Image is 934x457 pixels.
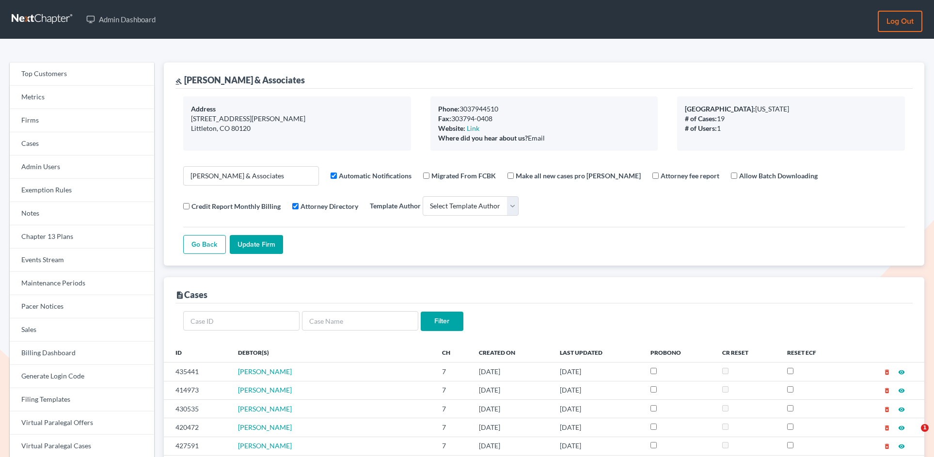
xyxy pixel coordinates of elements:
a: Generate Login Code [10,365,154,388]
th: ProBono [643,343,714,362]
label: Attorney fee report [661,171,719,181]
b: [GEOGRAPHIC_DATA]: [685,105,755,113]
a: delete_forever [884,405,890,413]
i: visibility [898,387,905,394]
td: [DATE] [552,437,643,455]
td: 420472 [164,418,230,437]
i: visibility [898,443,905,450]
td: [DATE] [471,381,552,399]
a: Log out [878,11,922,32]
th: CR Reset [714,343,779,362]
a: [PERSON_NAME] [238,386,292,394]
a: Admin Users [10,156,154,179]
a: Events Stream [10,249,154,272]
a: Firms [10,109,154,132]
i: delete_forever [884,387,890,394]
a: visibility [898,423,905,431]
i: visibility [898,425,905,431]
th: Reset ECF [779,343,849,362]
td: 7 [434,381,471,399]
a: Maintenance Periods [10,272,154,295]
div: [STREET_ADDRESS][PERSON_NAME] [191,114,403,124]
span: 1 [921,424,929,432]
a: delete_forever [884,386,890,394]
label: Automatic Notifications [339,171,412,181]
th: ID [164,343,230,362]
input: Case Name [302,311,418,331]
i: visibility [898,406,905,413]
a: delete_forever [884,423,890,431]
a: Metrics [10,86,154,109]
i: delete_forever [884,443,890,450]
td: 427591 [164,437,230,455]
td: [DATE] [552,399,643,418]
a: Admin Dashboard [81,11,160,28]
a: visibility [898,386,905,394]
label: Attorney Directory [301,201,358,211]
td: 7 [434,418,471,437]
label: Make all new cases pro [PERSON_NAME] [516,171,641,181]
a: visibility [898,367,905,376]
label: Template Author [370,201,421,211]
div: Email [438,133,650,143]
td: 414973 [164,381,230,399]
td: 430535 [164,399,230,418]
div: 3037944510 [438,104,650,114]
input: Update Firm [230,235,283,254]
iframe: Intercom live chat [901,424,924,447]
i: delete_forever [884,425,890,431]
label: Credit Report Monthly Billing [191,201,281,211]
i: delete_forever [884,369,890,376]
a: Billing Dashboard [10,342,154,365]
label: Migrated From FCBK [431,171,496,181]
a: delete_forever [884,367,890,376]
th: Debtor(s) [230,343,434,362]
b: Address [191,105,216,113]
a: [PERSON_NAME] [238,405,292,413]
a: Pacer Notices [10,295,154,318]
div: 303794-0408 [438,114,650,124]
i: visibility [898,369,905,376]
td: 435441 [164,362,230,381]
div: [PERSON_NAME] & Associates [175,74,305,86]
td: [DATE] [552,381,643,399]
td: [DATE] [471,437,552,455]
a: Top Customers [10,63,154,86]
td: 7 [434,399,471,418]
th: Ch [434,343,471,362]
td: [DATE] [471,399,552,418]
b: Website: [438,124,465,132]
b: # of Users: [685,124,717,132]
b: Where did you hear about us? [438,134,528,142]
a: [PERSON_NAME] [238,423,292,431]
div: 19 [685,114,897,124]
a: Cases [10,132,154,156]
td: [DATE] [552,362,643,381]
a: [PERSON_NAME] [238,441,292,450]
div: 1 [685,124,897,133]
label: Allow Batch Downloading [739,171,818,181]
td: 7 [434,437,471,455]
b: # of Cases: [685,114,717,123]
b: Fax: [438,114,451,123]
div: Cases [175,289,207,300]
th: Created On [471,343,552,362]
a: Go Back [183,235,226,254]
div: Littleton, CO 80120 [191,124,403,133]
a: Virtual Paralegal Offers [10,411,154,435]
a: visibility [898,405,905,413]
i: description [175,291,184,299]
input: Case ID [183,311,300,331]
i: gavel [175,78,182,85]
a: [PERSON_NAME] [238,367,292,376]
a: Chapter 13 Plans [10,225,154,249]
a: Filing Templates [10,388,154,411]
td: [DATE] [552,418,643,437]
div: [US_STATE] [685,104,897,114]
b: Phone: [438,105,459,113]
